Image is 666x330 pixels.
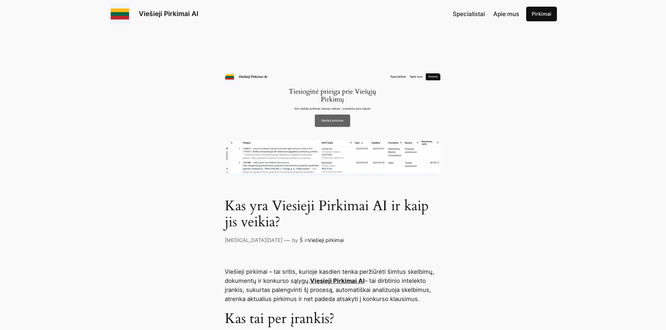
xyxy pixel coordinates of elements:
[493,9,519,19] a: Apie mus
[292,236,298,244] p: by
[139,9,198,18] a: Viešieji Pirkimai AI
[284,236,290,245] p: —
[305,237,308,243] span: in
[225,310,442,327] h2: Kas tai per įrankis?
[225,237,282,243] a: [MEDICAL_DATA][DATE]
[109,3,130,24] img: Viešieji pirkimai logo
[493,10,519,17] span: Apie mus
[225,198,442,230] h1: Kas yra Viesieji Pirkimai AI ir kaip jis veikia?
[453,9,485,19] a: Specialistai
[310,277,365,284] a: Viesieji Pirkimai AI
[308,237,344,243] a: Viešieji pirkimai
[225,267,442,303] p: Viešieji pirkimai – tai sritis, kurioje kasdien tenka peržiūrėti šimtus skelbimų, dokumentų ir ko...
[526,7,557,21] a: Pirkimai
[453,9,519,19] nav: Navigation
[453,10,485,17] span: Specialistai
[300,237,303,243] a: Š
